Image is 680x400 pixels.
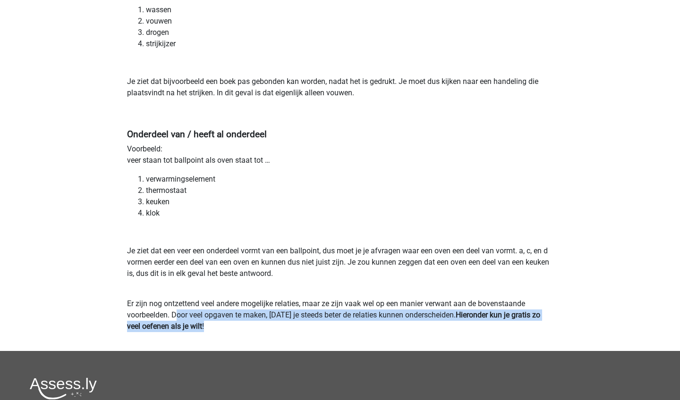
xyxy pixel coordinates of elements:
li: wassen [146,4,553,16]
p: Er zijn nog ontzettend veel andere mogelijke relaties, maar ze zijn vaak wel op een manier verwan... [127,298,553,332]
li: keuken [146,196,553,208]
li: klok [146,208,553,219]
li: strijkijzer [146,38,553,50]
p: Voorbeeld: veer staan tot ballpoint als oven staat tot … [127,143,553,166]
li: thermostaat [146,185,553,196]
li: vouwen [146,16,553,27]
p: Je ziet dat een veer een onderdeel vormt van een ballpoint, dus moet je je afvragen waar een oven... [127,245,553,291]
b: Onderdeel van / heeft al onderdeel [127,129,267,140]
li: verwarmingselement [146,174,553,185]
p: Je ziet dat bijvoorbeeld een boek pas gebonden kan worden, nadat het is gedrukt. Je moet dus kijk... [127,76,553,121]
li: drogen [146,27,553,38]
img: Assessly logo [30,377,97,400]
